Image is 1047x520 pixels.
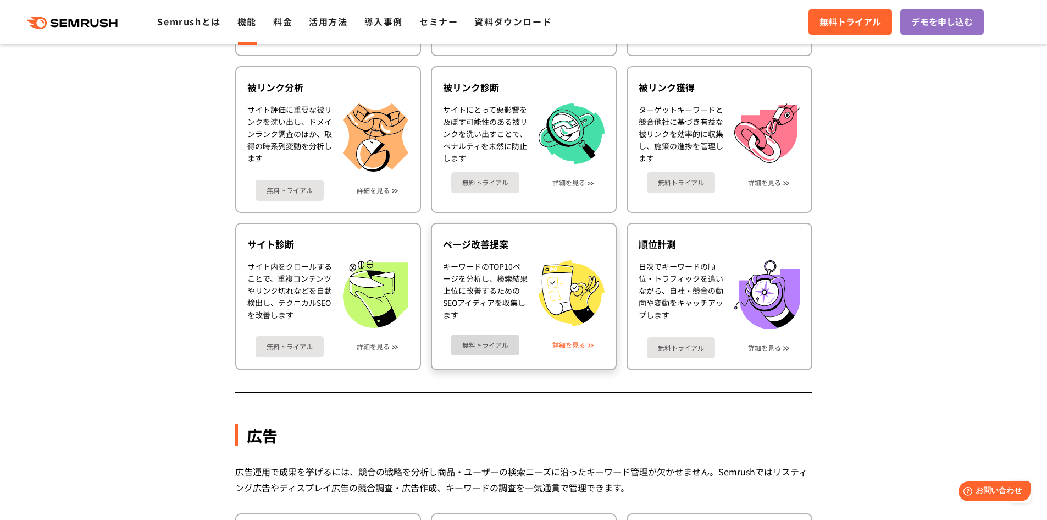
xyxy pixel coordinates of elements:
div: サイト診断 [247,238,409,251]
div: サイト内をクロールすることで、重複コンテンツやリンク切れなどを自動検出し、テクニカルSEOを改善します [247,260,332,328]
div: 被リンク診断 [443,81,605,94]
a: 資料ダウンロード [474,15,552,28]
a: Semrushとは [157,15,220,28]
img: 被リンク診断 [539,103,605,165]
a: 無料トライアル [451,172,519,193]
a: 活用方法 [309,15,347,28]
img: サイト診断 [343,260,408,328]
a: 無料トライアル [256,180,324,201]
div: サイト評価に重要な被リンクを洗い出し、ドメインランク調査のほか、取得の時系列変動を分析します [247,103,332,172]
div: 日次でキーワードの順位・トラフィックを追いながら、自社・競合の動向や変動をキャッチアップします [639,260,723,329]
a: 無料トライアル [647,337,715,358]
span: 無料トライアル [819,15,881,29]
a: 詳細を見る [748,344,781,352]
div: キーワードのTOP10ページを分析し、検索結果上位に改善するためのSEOアイディアを収集します [443,260,528,326]
img: 被リンク獲得 [734,103,800,163]
a: 導入事例 [364,15,403,28]
a: 無料トライアル [451,335,519,355]
div: 順位計測 [639,238,800,251]
div: 被リンク分析 [247,81,409,94]
a: デモを申し込む [900,9,984,35]
div: 広告運用で成果を挙げるには、競合の戦略を分析し商品・ユーザーの検索ニーズに沿ったキーワード管理が欠かせません。Semrushではリスティング広告やディスプレイ広告の競合調査・広告作成、キーワード... [235,464,812,496]
a: セミナー [419,15,458,28]
img: 順位計測 [734,260,800,329]
div: 広告 [235,424,812,446]
a: 無料トライアル [256,336,324,357]
a: 詳細を見る [552,179,585,187]
div: 被リンク獲得 [639,81,800,94]
img: 被リンク分析 [343,103,409,172]
span: デモを申し込む [911,15,973,29]
a: 詳細を見る [552,341,585,349]
a: 料金 [273,15,292,28]
a: 無料トライアル [647,172,715,193]
div: サイトにとって悪影響を及ぼす可能性のある被リンクを洗い出すことで、ペナルティを未然に防止します [443,103,528,165]
iframe: Help widget launcher [949,477,1035,508]
a: 詳細を見る [357,343,390,351]
div: ページ改善提案 [443,238,605,251]
img: ページ改善提案 [539,260,605,326]
a: 詳細を見る [357,187,390,194]
a: 機能 [237,15,257,28]
div: ターゲットキーワードと競合他社に基づき有益な被リンクを効率的に収集し、施策の進捗を管理します [639,103,723,164]
a: 詳細を見る [748,179,781,187]
a: 無料トライアル [808,9,892,35]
